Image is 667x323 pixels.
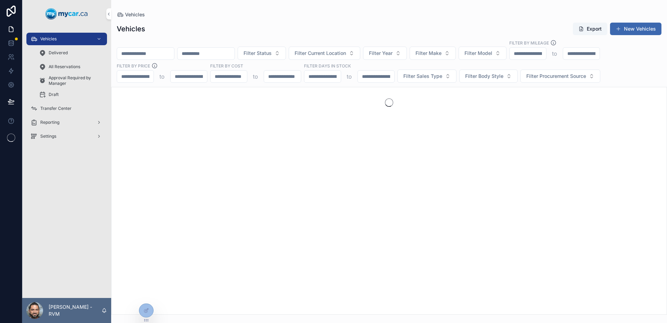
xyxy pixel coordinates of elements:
[289,47,360,60] button: Select Button
[363,47,407,60] button: Select Button
[369,50,393,57] span: Filter Year
[238,47,286,60] button: Select Button
[49,75,100,86] span: Approval Required by Manager
[40,106,72,111] span: Transfer Center
[464,50,492,57] span: Filter Model
[49,304,101,317] p: [PERSON_NAME] - RVM
[459,47,507,60] button: Select Button
[35,74,107,87] a: Approval Required by Manager
[40,120,59,125] span: Reporting
[125,11,145,18] span: Vehicles
[49,64,80,70] span: All Reservations
[552,49,557,58] p: to
[22,28,111,152] div: scrollable content
[244,50,272,57] span: Filter Status
[465,73,503,80] span: Filter Body Style
[40,134,56,139] span: Settings
[49,50,68,56] span: Delivered
[117,24,145,34] h1: Vehicles
[410,47,456,60] button: Select Button
[295,50,346,57] span: Filter Current Location
[415,50,442,57] span: Filter Make
[35,60,107,73] a: All Reservations
[117,63,150,69] label: FILTER BY PRICE
[35,47,107,59] a: Delivered
[35,88,107,101] a: Draft
[26,130,107,143] a: Settings
[397,70,456,83] button: Select Button
[117,11,145,18] a: Vehicles
[253,72,258,81] p: to
[459,70,518,83] button: Select Button
[520,70,600,83] button: Select Button
[573,23,607,35] button: Export
[26,116,107,129] a: Reporting
[403,73,442,80] span: Filter Sales Type
[610,23,661,35] button: New Vehicles
[509,40,549,46] label: Filter By Mileage
[40,36,57,42] span: Vehicles
[159,72,165,81] p: to
[526,73,586,80] span: Filter Procurement Source
[46,8,88,19] img: App logo
[347,72,352,81] p: to
[26,102,107,115] a: Transfer Center
[304,63,351,69] label: Filter Days In Stock
[210,63,243,69] label: FILTER BY COST
[26,33,107,45] a: Vehicles
[49,92,59,97] span: Draft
